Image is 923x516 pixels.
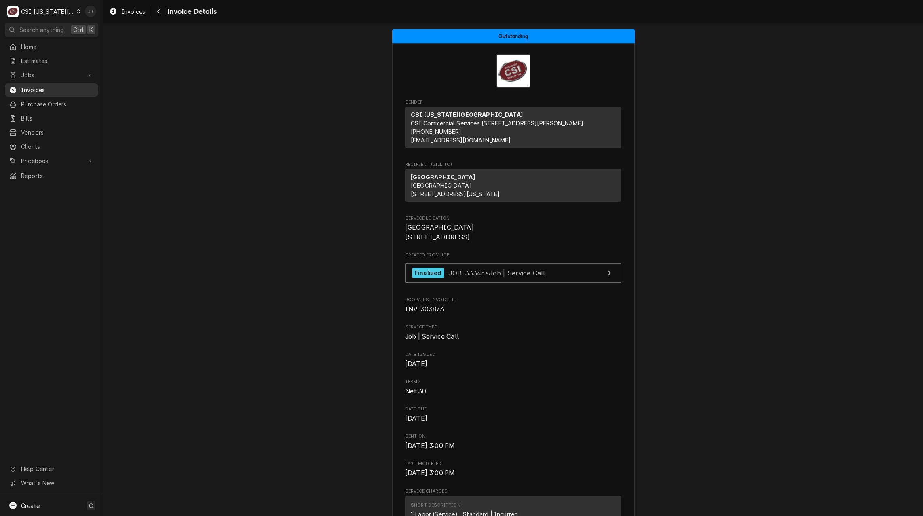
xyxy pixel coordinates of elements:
[411,182,500,197] span: [GEOGRAPHIC_DATA] [STREET_ADDRESS][US_STATE]
[21,128,94,137] span: Vendors
[7,6,19,17] div: C
[5,83,98,97] a: Invoices
[405,414,621,423] span: Date Due
[5,462,98,476] a: Go to Help Center
[405,161,621,168] span: Recipient (Bill To)
[411,111,523,118] strong: CSI [US_STATE][GEOGRAPHIC_DATA]
[21,502,40,509] span: Create
[405,387,426,395] span: Net 30
[392,29,635,43] div: Status
[5,97,98,111] a: Purchase Orders
[21,114,94,123] span: Bills
[5,68,98,82] a: Go to Jobs
[405,107,621,151] div: Sender
[152,5,165,18] button: Navigate back
[405,215,621,222] span: Service Location
[405,433,621,440] span: Sent On
[89,25,93,34] span: K
[405,461,621,467] span: Last Modified
[21,42,94,51] span: Home
[21,465,93,473] span: Help Center
[448,269,545,277] span: JOB-33345 • Job | Service Call
[496,54,530,88] img: Logo
[405,224,474,241] span: [GEOGRAPHIC_DATA] [STREET_ADDRESS]
[405,406,621,423] div: Date Due
[21,142,94,151] span: Clients
[405,351,621,358] span: Date Issued
[5,169,98,182] a: Reports
[21,156,82,165] span: Pricebook
[7,6,19,17] div: CSI Kansas City's Avatar
[405,215,621,242] div: Service Location
[73,25,84,34] span: Ctrl
[411,128,461,135] a: [PHONE_NUMBER]
[405,169,621,202] div: Recipient (Bill To)
[21,7,74,16] div: CSI [US_STATE][GEOGRAPHIC_DATA]
[412,268,444,279] div: Finalized
[405,468,621,478] span: Last Modified
[5,154,98,167] a: Go to Pricebook
[405,297,621,303] span: Roopairs Invoice ID
[405,161,621,205] div: Invoice Recipient
[405,387,621,396] span: Terms
[405,263,621,283] a: View Job
[5,126,98,139] a: Vendors
[5,40,98,53] a: Home
[405,442,455,450] span: [DATE] 3:00 PM
[411,137,511,144] a: [EMAIL_ADDRESS][DOMAIN_NAME]
[21,71,82,79] span: Jobs
[405,332,621,342] span: Service Type
[5,54,98,68] a: Estimates
[85,6,96,17] div: Joshua Bennett's Avatar
[405,169,621,205] div: Recipient (Bill To)
[5,23,98,37] button: Search anythingCtrlK
[405,379,621,385] span: Terms
[405,433,621,450] div: Sent On
[21,86,94,94] span: Invoices
[89,501,93,510] span: C
[405,469,455,477] span: [DATE] 3:00 PM
[405,297,621,314] div: Roopairs Invoice ID
[405,488,621,495] span: Service Charges
[405,107,621,148] div: Sender
[5,140,98,153] a: Clients
[405,333,459,340] span: Job | Service Call
[21,479,93,487] span: What's New
[405,359,621,369] span: Date Issued
[405,360,427,368] span: [DATE]
[121,7,145,16] span: Invoices
[405,379,621,396] div: Terms
[405,305,444,313] span: INV-303873
[21,57,94,65] span: Estimates
[405,324,621,330] span: Service Type
[498,34,528,39] span: Outstanding
[5,112,98,125] a: Bills
[405,99,621,106] span: Sender
[405,99,621,152] div: Invoice Sender
[411,120,583,127] span: CSI Commercial Services [STREET_ADDRESS][PERSON_NAME]
[405,305,621,314] span: Roopairs Invoice ID
[405,223,621,242] span: Service Location
[21,100,94,108] span: Purchase Orders
[405,441,621,451] span: Sent On
[405,351,621,369] div: Date Issued
[5,476,98,490] a: Go to What's New
[405,252,621,287] div: Created From Job
[405,324,621,341] div: Service Type
[405,252,621,258] span: Created From Job
[405,406,621,412] span: Date Due
[165,6,216,17] span: Invoice Details
[411,502,460,509] div: Short Description
[21,171,94,180] span: Reports
[405,461,621,478] div: Last Modified
[405,414,427,422] span: [DATE]
[106,5,148,18] a: Invoices
[85,6,96,17] div: JB
[411,173,475,180] strong: [GEOGRAPHIC_DATA]
[19,25,64,34] span: Search anything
